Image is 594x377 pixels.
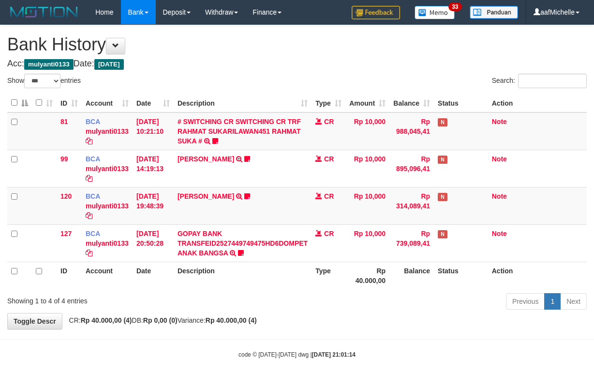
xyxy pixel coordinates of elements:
[133,150,174,187] td: [DATE] 14:19:13
[86,127,129,135] a: mulyanti0133
[60,118,68,126] span: 81
[82,262,133,289] th: Account
[324,230,334,237] span: CR
[60,230,72,237] span: 127
[389,94,434,112] th: Balance: activate to sort column ascending
[178,155,234,163] a: [PERSON_NAME]
[238,351,356,358] small: code © [DATE]-[DATE] dwg |
[7,94,32,112] th: : activate to sort column descending
[438,156,447,164] span: Has Note
[345,262,389,289] th: Rp 40.000,00
[312,94,345,112] th: Type: activate to sort column ascending
[389,262,434,289] th: Balance
[488,262,587,289] th: Action
[488,94,587,112] th: Action
[389,224,434,262] td: Rp 739,089,41
[345,94,389,112] th: Amount: activate to sort column ascending
[206,316,257,324] strong: Rp 40.000,00 (4)
[448,2,461,11] span: 33
[32,94,57,112] th: : activate to sort column ascending
[86,239,129,247] a: mulyanti0133
[470,6,518,19] img: panduan.png
[352,6,400,19] img: Feedback.jpg
[560,293,587,310] a: Next
[492,155,507,163] a: Note
[82,94,133,112] th: Account: activate to sort column ascending
[86,118,100,126] span: BCA
[174,94,312,112] th: Description: activate to sort column ascending
[7,59,587,69] h4: Acc: Date:
[133,224,174,262] td: [DATE] 20:50:28
[312,262,345,289] th: Type
[86,249,92,257] a: Copy mulyanti0133 to clipboard
[86,137,92,145] a: Copy mulyanti0133 to clipboard
[94,59,124,70] span: [DATE]
[389,150,434,187] td: Rp 895,096,41
[434,94,488,112] th: Status
[389,112,434,150] td: Rp 988,045,41
[345,224,389,262] td: Rp 10,000
[506,293,545,310] a: Previous
[86,202,129,210] a: mulyanti0133
[86,212,92,220] a: Copy mulyanti0133 to clipboard
[7,292,240,306] div: Showing 1 to 4 of 4 entries
[438,230,447,238] span: Has Note
[133,187,174,224] td: [DATE] 19:48:39
[434,262,488,289] th: Status
[324,192,334,200] span: CR
[438,118,447,126] span: Has Note
[345,187,389,224] td: Rp 10,000
[438,193,447,201] span: Has Note
[7,5,81,19] img: MOTION_logo.png
[544,293,561,310] a: 1
[86,230,100,237] span: BCA
[24,59,74,70] span: mulyanti0133
[492,192,507,200] a: Note
[143,316,178,324] strong: Rp 0,00 (0)
[389,187,434,224] td: Rp 314,089,41
[178,230,308,257] a: GOPAY BANK TRANSFEID2527449749475HD6DOMPET ANAK BANGSA
[86,155,100,163] span: BCA
[57,262,82,289] th: ID
[133,112,174,150] td: [DATE] 10:21:10
[415,6,455,19] img: Button%20Memo.svg
[324,118,334,126] span: CR
[324,155,334,163] span: CR
[133,262,174,289] th: Date
[492,230,507,237] a: Note
[174,262,312,289] th: Description
[86,174,92,182] a: Copy mulyanti0133 to clipboard
[178,192,234,200] a: [PERSON_NAME]
[86,165,129,173] a: mulyanti0133
[64,316,257,324] span: CR: DB: Variance:
[60,192,72,200] span: 120
[60,155,68,163] span: 99
[518,74,587,88] input: Search:
[24,74,60,88] select: Showentries
[178,118,301,145] a: # SWITCHING CR SWITCHING CR TRF RAHMAT SUKARILAWAN451 RAHMAT SUKA #
[7,313,62,330] a: Toggle Descr
[492,74,587,88] label: Search:
[345,150,389,187] td: Rp 10,000
[492,118,507,126] a: Note
[57,94,82,112] th: ID: activate to sort column ascending
[133,94,174,112] th: Date: activate to sort column ascending
[345,112,389,150] td: Rp 10,000
[7,35,587,54] h1: Bank History
[81,316,132,324] strong: Rp 40.000,00 (4)
[7,74,81,88] label: Show entries
[312,351,356,358] strong: [DATE] 21:01:14
[86,192,100,200] span: BCA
